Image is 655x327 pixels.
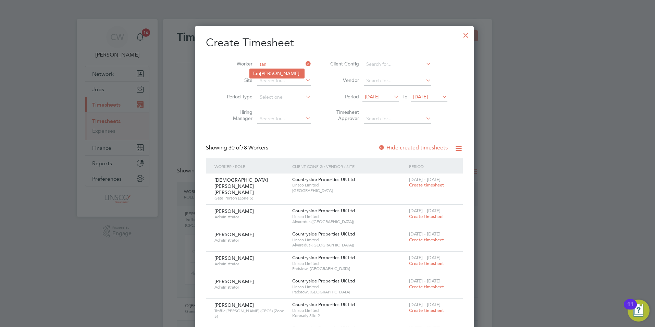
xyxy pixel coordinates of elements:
[409,208,441,214] span: [DATE] - [DATE]
[228,144,268,151] span: 78 Workers
[292,308,406,313] span: Linsco Limited
[292,255,355,261] span: Countryside Properties UK Ltd
[292,284,406,290] span: Linsco Limited
[213,158,291,174] div: Worker / Role
[214,208,254,214] span: [PERSON_NAME]
[328,109,359,121] label: Timesheet Approver
[409,278,441,284] span: [DATE] - [DATE]
[292,177,355,182] span: Countryside Properties UK Ltd
[409,182,444,188] span: Create timesheet
[214,261,287,267] span: Administrator
[257,60,311,69] input: Search for...
[364,76,431,86] input: Search for...
[214,231,254,238] span: [PERSON_NAME]
[292,182,406,188] span: Linsco Limited
[257,76,311,86] input: Search for...
[365,94,380,100] span: [DATE]
[378,144,448,151] label: Hide created timesheets
[292,289,406,295] span: Padstow, [GEOGRAPHIC_DATA]
[228,144,241,151] span: 30 of
[364,114,431,124] input: Search for...
[214,214,287,220] span: Administrator
[222,77,252,83] label: Site
[214,302,254,308] span: [PERSON_NAME]
[409,302,441,307] span: [DATE] - [DATE]
[292,313,406,318] span: Keresely Site 2
[328,94,359,100] label: Period
[292,188,406,193] span: [GEOGRAPHIC_DATA]
[328,77,359,83] label: Vendor
[214,177,268,195] span: [DEMOGRAPHIC_DATA][PERSON_NAME] [PERSON_NAME]
[409,307,444,313] span: Create timesheet
[292,261,406,266] span: Linsco Limited
[250,69,304,78] li: [PERSON_NAME]
[292,237,406,243] span: Linsco Limited
[409,284,444,290] span: Create timesheet
[252,71,260,76] b: Tan
[214,195,287,201] span: Gate Person (Zone 5)
[292,208,355,214] span: Countryside Properties UK Ltd
[206,36,463,50] h2: Create Timesheet
[409,237,444,243] span: Create timesheet
[409,177,441,182] span: [DATE] - [DATE]
[627,304,633,313] div: 11
[328,61,359,67] label: Client Config
[364,60,431,69] input: Search for...
[628,300,650,322] button: Open Resource Center, 11 new notifications
[291,158,407,174] div: Client Config / Vendor / Site
[257,114,311,124] input: Search for...
[292,219,406,225] span: Alvaredus ([GEOGRAPHIC_DATA])
[292,266,406,271] span: Padstow, [GEOGRAPHIC_DATA]
[222,61,252,67] label: Worker
[292,231,355,237] span: Countryside Properties UK Ltd
[292,278,355,284] span: Countryside Properties UK Ltd
[292,214,406,219] span: Linsco Limited
[206,144,270,152] div: Showing
[407,158,456,174] div: Period
[409,214,444,219] span: Create timesheet
[257,93,311,102] input: Select one
[292,242,406,248] span: Alvaredus ([GEOGRAPHIC_DATA])
[214,278,254,284] span: [PERSON_NAME]
[222,94,252,100] label: Period Type
[413,94,428,100] span: [DATE]
[214,238,287,243] span: Administrator
[409,255,441,261] span: [DATE] - [DATE]
[214,284,287,290] span: Administrator
[222,109,252,121] label: Hiring Manager
[292,302,355,307] span: Countryside Properties UK Ltd
[409,261,444,266] span: Create timesheet
[409,231,441,237] span: [DATE] - [DATE]
[214,308,287,319] span: Traffic [PERSON_NAME] (CPCS) (Zone 5)
[400,92,409,101] span: To
[214,255,254,261] span: [PERSON_NAME]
